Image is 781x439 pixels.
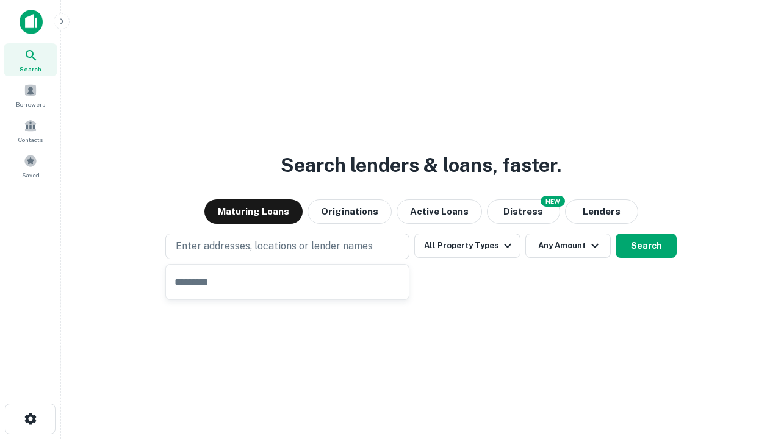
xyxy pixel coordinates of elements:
span: Saved [22,170,40,180]
a: Saved [4,149,57,182]
span: Search [20,64,41,74]
h3: Search lenders & loans, faster. [281,151,561,180]
a: Borrowers [4,79,57,112]
button: Enter addresses, locations or lender names [165,234,409,259]
div: NEW [541,196,565,207]
button: All Property Types [414,234,520,258]
button: Originations [308,199,392,224]
button: Search [616,234,677,258]
a: Search [4,43,57,76]
button: Search distressed loans with lien and other non-mortgage details. [487,199,560,224]
button: Active Loans [397,199,482,224]
iframe: Chat Widget [720,341,781,400]
span: Borrowers [16,99,45,109]
span: Contacts [18,135,43,145]
a: Contacts [4,114,57,147]
button: Lenders [565,199,638,224]
p: Enter addresses, locations or lender names [176,239,373,254]
img: capitalize-icon.png [20,10,43,34]
button: Any Amount [525,234,611,258]
button: Maturing Loans [204,199,303,224]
